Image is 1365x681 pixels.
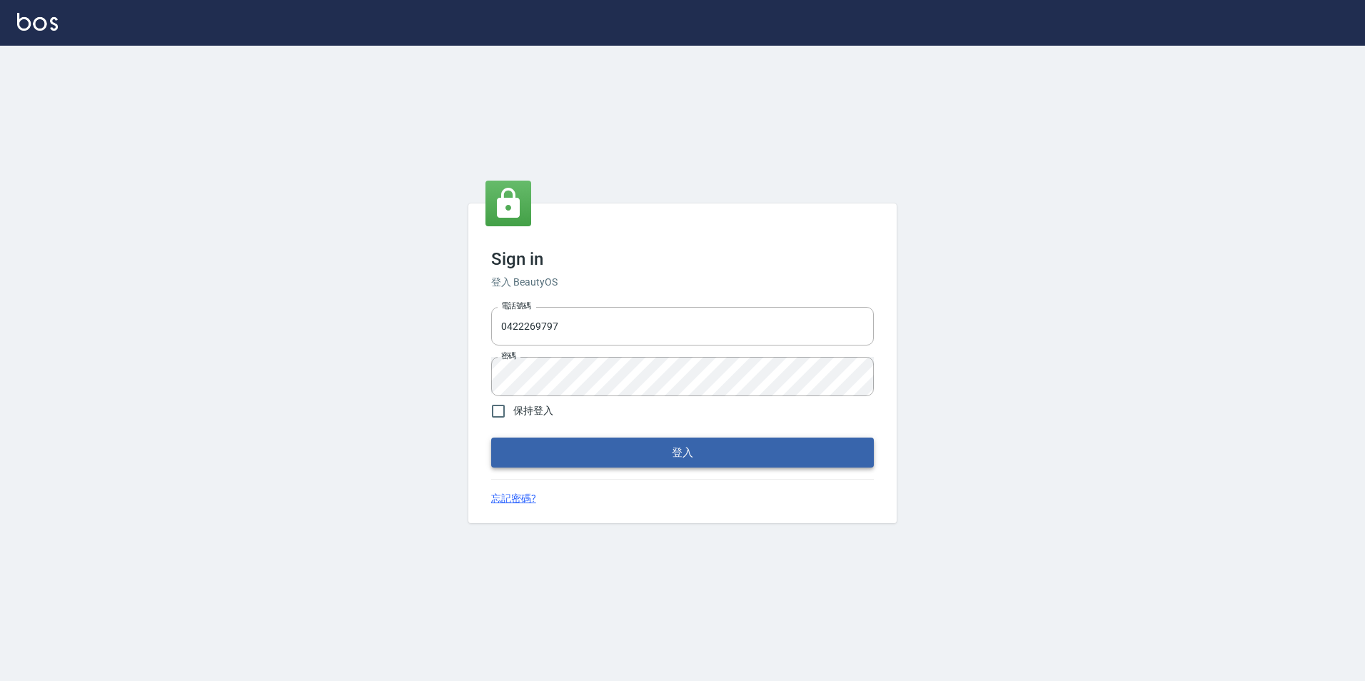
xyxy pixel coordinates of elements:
h3: Sign in [491,249,874,269]
button: 登入 [491,438,874,468]
a: 忘記密碼? [491,491,536,506]
img: Logo [17,13,58,31]
label: 電話號碼 [501,301,531,311]
h6: 登入 BeautyOS [491,275,874,290]
span: 保持登入 [513,403,553,418]
label: 密碼 [501,350,516,361]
